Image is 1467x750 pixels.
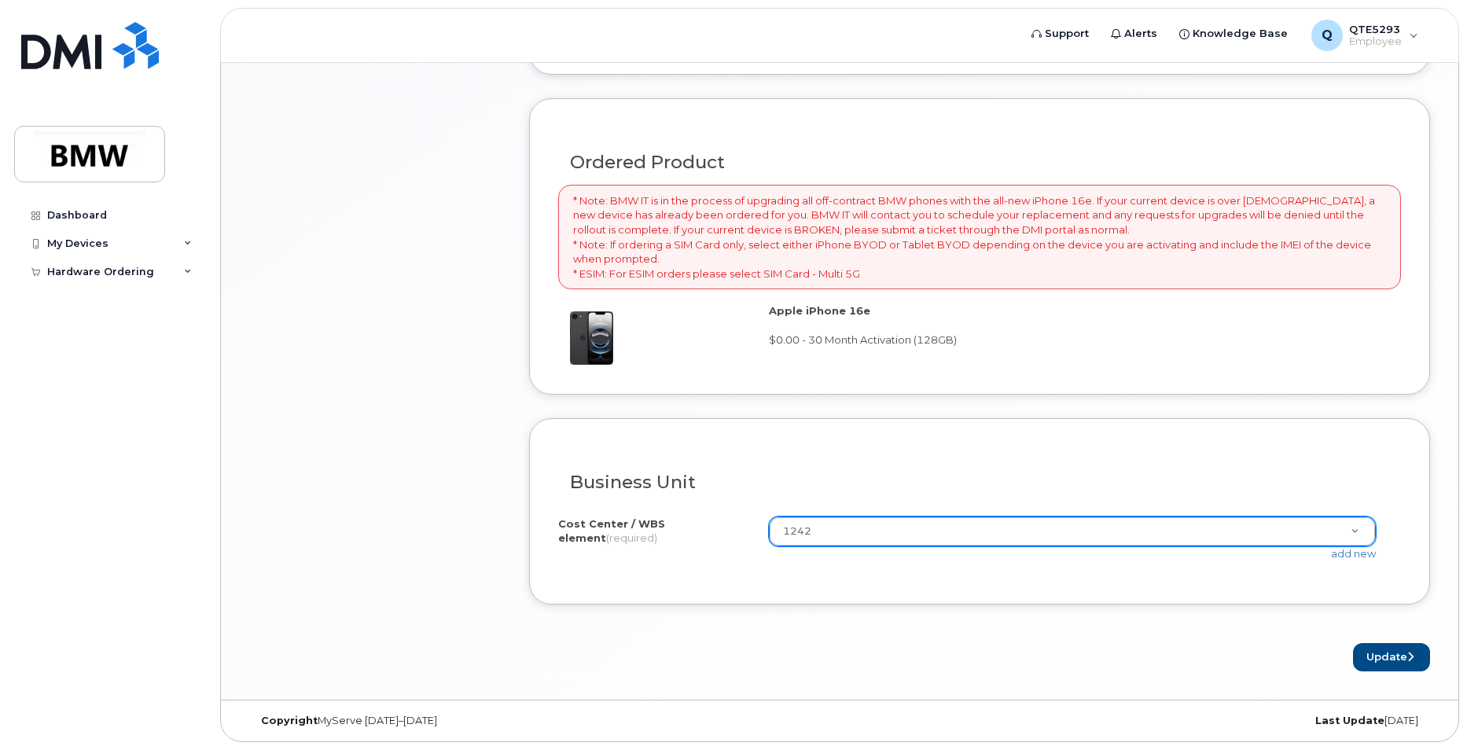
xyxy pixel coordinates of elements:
[1124,26,1157,42] span: Alerts
[1193,26,1288,42] span: Knowledge Base
[1168,18,1299,50] a: Knowledge Base
[769,333,957,346] span: $0.00 - 30 Month Activation (128GB)
[1300,20,1429,51] div: QTE5293
[249,715,643,727] div: MyServe [DATE]–[DATE]
[573,193,1386,281] p: * Note: BMW IT is in the process of upgrading all off-contract BMW phones with the all-new iPhone...
[1399,682,1455,738] iframe: Messenger Launcher
[1100,18,1168,50] a: Alerts
[558,311,613,364] img: iphone16e.png
[606,531,657,544] span: (required)
[1036,715,1430,727] div: [DATE]
[1045,26,1089,42] span: Support
[1315,715,1384,726] strong: Last Update
[570,472,1389,492] h3: Business Unit
[1353,643,1430,672] button: Update
[769,304,870,317] strong: Apple iPhone 16e
[1349,23,1402,35] span: QTE5293
[558,517,756,546] label: Cost Center / WBS element
[774,524,811,539] span: 1242
[1322,26,1333,45] span: Q
[1349,35,1402,48] span: Employee
[770,517,1375,546] a: 1242
[1331,547,1376,560] a: add new
[261,715,318,726] strong: Copyright
[570,153,1389,172] h3: Ordered Product
[1020,18,1100,50] a: Support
